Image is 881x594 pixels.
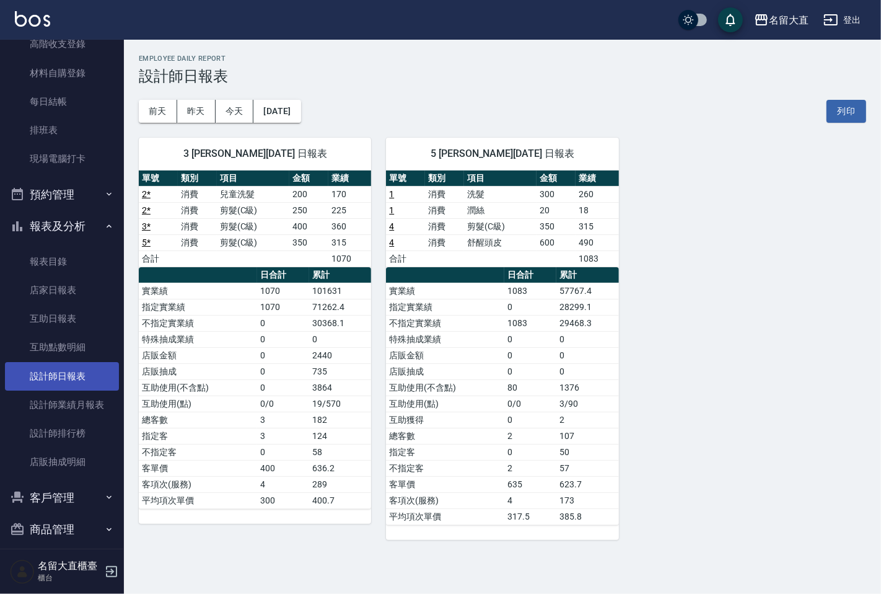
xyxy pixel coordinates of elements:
[139,283,257,299] td: 實業績
[5,30,119,58] a: 高階收支登錄
[386,508,504,525] td: 平均項次單價
[139,267,371,509] table: a dense table
[139,55,866,63] h2: Employee Daily Report
[556,315,618,331] td: 29468.3
[257,283,309,299] td: 1070
[257,460,309,476] td: 400
[38,560,101,572] h5: 名留大直櫃臺
[328,218,371,234] td: 360
[386,267,618,525] table: a dense table
[749,7,813,33] button: 名留大直
[556,331,618,347] td: 0
[328,234,371,250] td: 315
[139,315,257,331] td: 不指定實業績
[5,513,119,546] button: 商品管理
[504,315,556,331] td: 1083
[389,221,394,231] a: 4
[15,11,50,27] img: Logo
[425,234,464,250] td: 消費
[139,363,257,379] td: 店販抽成
[309,476,371,492] td: 289
[139,396,257,412] td: 互助使用(點)
[309,299,371,315] td: 71262.4
[328,171,371,187] th: 業績
[504,508,556,525] td: 317.5
[217,202,289,218] td: 剪髮(C級)
[537,202,576,218] td: 20
[139,476,257,492] td: 客項次(服務)
[537,218,576,234] td: 350
[769,12,809,28] div: 名留大直
[386,363,504,379] td: 店販抽成
[257,267,309,283] th: 日合計
[5,391,119,419] a: 設計師業績月報表
[139,299,257,315] td: 指定實業績
[386,492,504,508] td: 客項次(服務)
[257,379,309,396] td: 0
[139,428,257,444] td: 指定客
[576,171,618,187] th: 業績
[504,492,556,508] td: 4
[309,331,371,347] td: 0
[309,267,371,283] th: 累計
[389,237,394,247] a: 4
[328,250,371,267] td: 1070
[504,476,556,492] td: 635
[139,171,178,187] th: 單號
[328,186,371,202] td: 170
[386,444,504,460] td: 指定客
[425,218,464,234] td: 消費
[818,9,866,32] button: 登出
[257,347,309,363] td: 0
[386,299,504,315] td: 指定實業績
[257,444,309,460] td: 0
[576,234,618,250] td: 490
[386,428,504,444] td: 總客數
[389,205,394,215] a: 1
[139,379,257,396] td: 互助使用(不含點)
[257,412,309,428] td: 3
[576,186,618,202] td: 260
[139,444,257,460] td: 不指定客
[309,492,371,508] td: 400.7
[178,218,217,234] td: 消費
[154,148,356,160] span: 3 [PERSON_NAME][DATE] 日報表
[425,202,464,218] td: 消費
[504,412,556,428] td: 0
[139,460,257,476] td: 客單價
[309,315,371,331] td: 30368.1
[504,396,556,412] td: 0/0
[139,331,257,347] td: 特殊抽成業績
[5,304,119,333] a: 互助日報表
[309,396,371,412] td: 19/570
[556,363,618,379] td: 0
[5,210,119,242] button: 報表及分析
[217,171,289,187] th: 項目
[5,276,119,304] a: 店家日報表
[257,363,309,379] td: 0
[5,144,119,173] a: 現場電腦打卡
[464,186,537,202] td: 洗髮
[556,476,618,492] td: 623.7
[386,171,425,187] th: 單號
[464,202,537,218] td: 潤絲
[257,428,309,444] td: 3
[464,171,537,187] th: 項目
[5,116,119,144] a: 排班表
[556,379,618,396] td: 1376
[309,347,371,363] td: 2440
[139,68,866,85] h3: 設計師日報表
[386,331,504,347] td: 特殊抽成業績
[328,202,371,218] td: 225
[289,202,328,218] td: 250
[401,148,603,160] span: 5 [PERSON_NAME][DATE] 日報表
[537,234,576,250] td: 600
[5,448,119,476] a: 店販抽成明細
[5,362,119,391] a: 設計師日報表
[5,247,119,276] a: 報表目錄
[576,202,618,218] td: 18
[289,171,328,187] th: 金額
[556,267,618,283] th: 累計
[257,331,309,347] td: 0
[556,444,618,460] td: 50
